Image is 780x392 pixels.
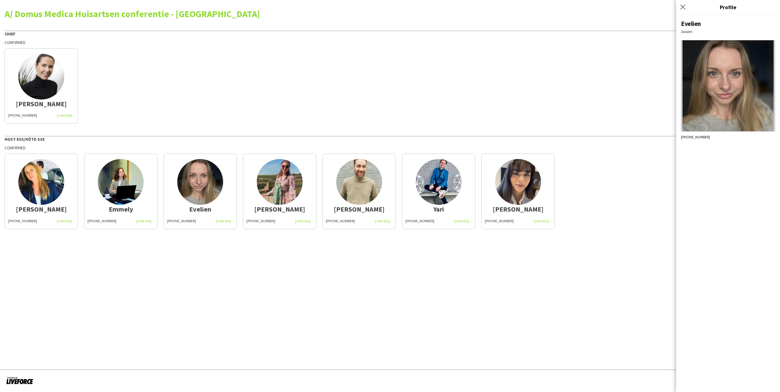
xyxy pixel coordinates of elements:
[495,159,541,205] img: thumb-682f1bf27bc4b.jpeg
[6,376,33,385] img: Powered by Liveforce
[326,219,355,223] span: [PHONE_NUMBER]
[18,159,64,205] img: thumb-685eed9b055ab.png
[98,159,144,205] img: thumb-659172e6ece72.jpg
[416,159,462,205] img: thumb-6488bb584bbbd.jpg
[87,219,116,223] span: [PHONE_NUMBER]
[87,206,154,212] div: Emmely
[177,159,223,205] img: thumb-606c80ca3b8b8.jpeg
[405,219,434,223] span: [PHONE_NUMBER]
[5,136,775,142] div: Host-ess/Hôte-sse
[681,20,775,28] div: Evelien
[5,145,775,151] div: Confirmed
[246,206,313,212] div: [PERSON_NAME]
[681,29,775,34] div: Zwalm
[167,219,196,223] span: [PHONE_NUMBER]
[676,3,780,11] h3: Profile
[246,219,275,223] span: [PHONE_NUMBER]
[8,113,37,118] span: [PHONE_NUMBER]
[8,206,75,212] div: [PERSON_NAME]
[8,219,37,223] span: [PHONE_NUMBER]
[167,206,234,212] div: Evelien
[257,159,303,205] img: thumb-1494c9e1-300a-4625-b0d1-33e9ad9845e9.png
[18,54,64,100] img: thumb-64181fb68ef7b.jpg
[336,159,382,205] img: thumb-63844a6fd80f1.jpeg
[8,101,75,107] div: [PERSON_NAME]
[485,219,514,223] span: [PHONE_NUMBER]
[326,206,392,212] div: [PERSON_NAME]
[5,40,775,45] div: Confirmed
[5,9,775,18] div: A/ Domus Medica Huisartsen conferentie - [GEOGRAPHIC_DATA]
[405,206,472,212] div: Yari
[681,135,710,139] span: [PHONE_NUMBER]
[681,40,775,132] img: Crew avatar or photo
[485,206,551,212] div: [PERSON_NAME]
[5,31,775,37] div: Chief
